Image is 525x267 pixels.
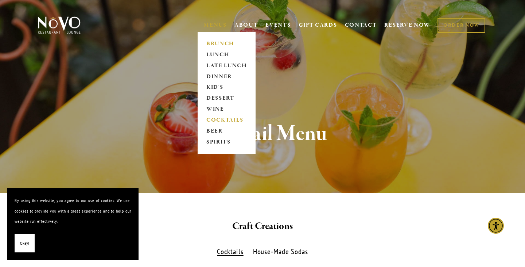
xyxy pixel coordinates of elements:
h1: Cocktail Menu [50,122,475,146]
a: GIFT CARDS [299,18,337,32]
a: COCKTAILS [204,115,249,126]
img: Novo Restaurant &amp; Lounge [36,16,82,34]
span: Okay! [20,238,29,249]
a: BEER [204,126,249,137]
h2: Craft Creations [50,219,475,234]
a: RESERVE NOW [384,18,430,32]
a: ABOUT [234,22,258,29]
a: SPIRITS [204,137,249,148]
a: CONTACT [345,18,377,32]
a: MENUS [204,22,227,29]
a: WINE [204,104,249,115]
a: KID'S [204,82,249,93]
label: Cocktails [213,247,247,257]
a: BRUNCH [204,38,249,49]
a: ORDER NOW [437,18,485,33]
p: By using this website, you agree to our use of cookies. We use cookies to provide you with a grea... [15,195,131,227]
section: Cookie banner [7,188,139,260]
button: Okay! [15,234,35,253]
a: LUNCH [204,49,249,60]
label: House-Made Sodas [249,247,312,257]
a: DESSERT [204,93,249,104]
a: LATE LUNCH [204,60,249,71]
a: EVENTS [265,22,291,29]
a: DINNER [204,71,249,82]
div: Accessibility Menu [488,218,504,234]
